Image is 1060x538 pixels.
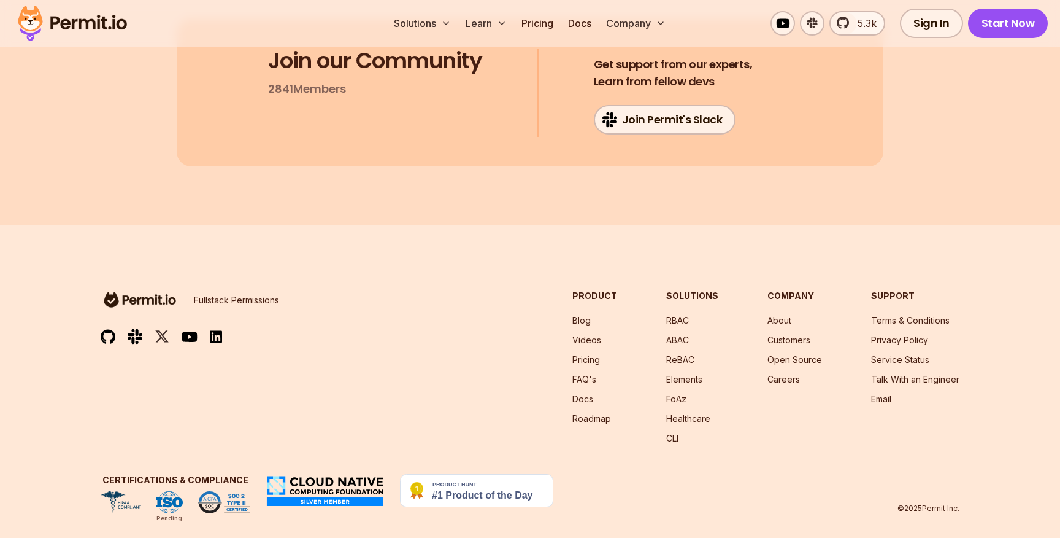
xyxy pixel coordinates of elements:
[666,354,694,365] a: ReBAC
[871,394,891,404] a: Email
[871,315,950,326] a: Terms & Conditions
[871,290,959,302] h3: Support
[182,330,198,344] img: youtube
[666,394,686,404] a: FoAz
[101,474,250,486] h3: Certifications & Compliance
[594,56,753,90] h4: Learn from fellow devs
[572,315,591,326] a: Blog
[871,354,929,365] a: Service Status
[666,335,689,345] a: ABAC
[194,294,279,306] p: Fullstack Permissions
[572,290,617,302] h3: Product
[767,354,822,365] a: Open Source
[767,315,791,326] a: About
[572,394,593,404] a: Docs
[210,330,222,344] img: linkedin
[101,290,179,310] img: logo
[871,374,959,384] a: Talk With an Engineer
[572,335,601,345] a: Videos
[101,491,141,513] img: HIPAA
[156,513,182,523] div: Pending
[666,290,718,302] h3: Solutions
[572,413,611,424] a: Roadmap
[601,11,670,36] button: Company
[666,315,689,326] a: RBAC
[666,433,678,443] a: CLI
[461,11,512,36] button: Learn
[767,335,810,345] a: Customers
[517,11,558,36] a: Pricing
[572,374,596,384] a: FAQ's
[155,329,169,345] img: twitter
[101,329,115,345] img: github
[968,9,1048,38] a: Start Now
[572,354,600,365] a: Pricing
[268,49,482,73] h3: Join our Community
[666,413,710,424] a: Healthcare
[666,374,702,384] a: Elements
[897,504,959,513] p: © 2025 Permit Inc.
[850,16,877,31] span: 5.3k
[400,474,553,507] img: Permit.io - Never build permissions again | Product Hunt
[128,328,142,345] img: slack
[829,11,885,36] a: 5.3k
[767,374,800,384] a: Careers
[563,11,596,36] a: Docs
[389,11,456,36] button: Solutions
[594,105,736,134] a: Join Permit's Slack
[156,491,183,513] img: ISO
[594,56,753,73] span: Get support from our experts,
[767,290,822,302] h3: Company
[198,491,250,513] img: SOC
[900,9,963,38] a: Sign In
[871,335,928,345] a: Privacy Policy
[268,80,346,98] p: 2841 Members
[12,2,132,44] img: Permit logo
